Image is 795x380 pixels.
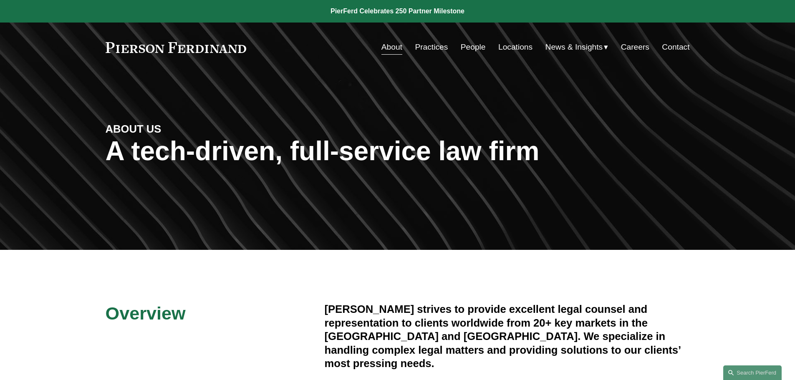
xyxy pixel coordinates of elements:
[381,39,402,55] a: About
[461,39,486,55] a: People
[723,365,782,380] a: Search this site
[545,40,603,55] span: News & Insights
[106,136,690,166] h1: A tech-driven, full-service law firm
[545,39,608,55] a: folder dropdown
[325,302,690,370] h4: [PERSON_NAME] strives to provide excellent legal counsel and representation to clients worldwide ...
[662,39,689,55] a: Contact
[415,39,448,55] a: Practices
[498,39,533,55] a: Locations
[621,39,649,55] a: Careers
[106,303,186,323] span: Overview
[106,123,162,135] strong: ABOUT US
